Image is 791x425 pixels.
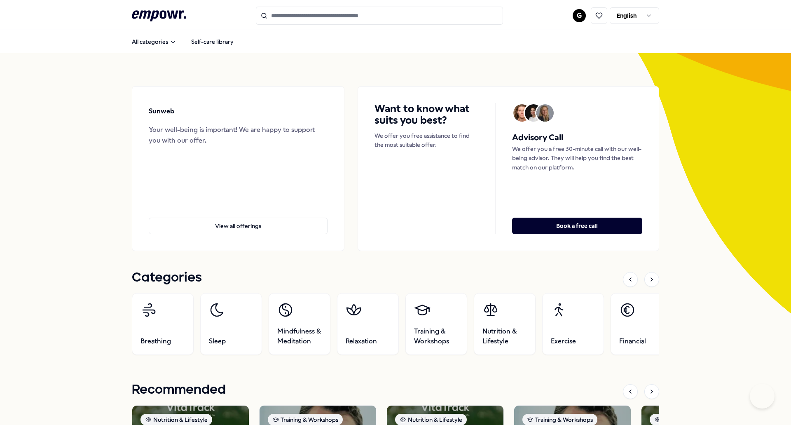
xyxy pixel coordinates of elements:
[750,384,775,409] iframe: Help Scout Beacon - Open
[542,293,604,355] a: Exercise
[619,336,646,346] span: Financial
[482,326,527,346] span: Nutrition & Lifestyle
[200,293,262,355] a: Sleep
[185,33,240,50] a: Self-care library
[525,104,542,122] img: Avatar
[611,293,672,355] a: Financial
[405,293,467,355] a: Training & Workshops
[474,293,536,355] a: Nutrition & Lifestyle
[149,106,174,117] p: Sunweb
[414,326,459,346] span: Training & Workshops
[337,293,399,355] a: Relaxation
[125,33,183,50] button: All categories
[209,336,226,346] span: Sleep
[256,7,503,25] input: Search for products, categories or subcategories
[551,336,576,346] span: Exercise
[374,131,479,150] p: We offer you free assistance to find the most suitable offer.
[132,380,226,400] h1: Recommended
[125,33,240,50] nav: Main
[512,131,642,144] h5: Advisory Call
[140,336,171,346] span: Breathing
[269,293,330,355] a: Mindfulness & Meditation
[512,144,642,172] p: We offer you a free 30-minute call with our well-being advisor. They will help you find the best ...
[149,204,328,234] a: View all offerings
[513,104,531,122] img: Avatar
[346,336,377,346] span: Relaxation
[132,293,194,355] a: Breathing
[149,124,328,146] div: Your well-being is important! We are happy to support you with our offer.
[512,218,642,234] button: Book a free call
[536,104,554,122] img: Avatar
[277,326,322,346] span: Mindfulness & Meditation
[132,268,202,288] h1: Categories
[374,103,479,126] h4: Want to know what suits you best?
[149,218,328,234] button: View all offerings
[573,9,586,22] button: G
